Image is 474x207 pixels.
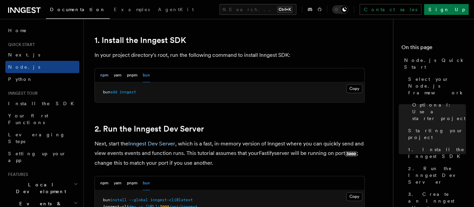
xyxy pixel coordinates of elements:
a: Sign Up [424,4,469,15]
a: Python [5,73,79,85]
span: Quick start [5,42,35,47]
span: install [110,198,127,202]
code: 3000 [345,151,357,157]
span: 1. Install the Inngest SDK [408,146,466,160]
a: Optional: Use a starter project [410,99,466,124]
button: pnpm [127,176,137,190]
a: Home [5,24,79,37]
a: Select your Node.js framework [405,73,466,99]
h4: On this page [401,43,466,54]
button: Copy [346,84,362,93]
a: Documentation [46,2,110,19]
kbd: Ctrl+K [277,6,292,13]
button: bun [143,176,150,190]
button: npm [100,68,108,82]
span: AgentKit [158,7,194,12]
span: Inngest tour [5,91,38,96]
span: Select your Node.js framework [408,76,466,96]
p: In your project directory's root, run the following command to install Inngest SDK: [95,50,365,60]
span: Features [5,172,28,177]
span: inngest [120,90,136,94]
a: Inngest Dev Server [128,140,175,147]
a: Your first Functions [5,110,79,129]
a: Node.js [5,61,79,73]
button: npm [100,176,108,190]
span: Documentation [50,7,106,12]
a: Examples [110,2,154,18]
span: Python [8,76,33,82]
span: Examples [114,7,150,12]
a: Install the SDK [5,97,79,110]
span: Node.js [8,64,40,70]
span: 2. Run the Inngest Dev Server [408,165,466,185]
span: Leveraging Steps [8,132,65,144]
span: Install the SDK [8,101,78,106]
button: Search...Ctrl+K [219,4,296,15]
span: Setting up your app [8,151,66,163]
span: Home [8,27,27,34]
a: Setting up your app [5,147,79,166]
a: Contact sales [360,4,421,15]
a: Leveraging Steps [5,129,79,147]
a: AgentKit [154,2,198,18]
button: yarn [114,176,122,190]
span: bun [103,198,110,202]
button: yarn [114,68,122,82]
a: Next.js [5,49,79,61]
button: Local Development [5,179,79,198]
a: 2. Run the Inngest Dev Server [405,162,466,188]
span: Optional: Use a starter project [412,101,466,122]
a: 1. Install the Inngest SDK [95,36,186,45]
span: Next.js [8,52,40,57]
button: pnpm [127,68,137,82]
span: Starting your project [408,127,466,141]
span: Node.js Quick Start [404,57,466,70]
span: add [110,90,117,94]
span: inngest-cli@latest [150,198,193,202]
a: Starting your project [405,124,466,143]
span: Local Development [5,181,74,195]
a: 1. Install the Inngest SDK [405,143,466,162]
span: bun [103,90,110,94]
p: Next, start the , which is a fast, in-memory version of Inngest where you can quickly send and vi... [95,139,365,168]
span: Your first Functions [8,113,48,125]
a: 2. Run the Inngest Dev Server [95,124,204,134]
button: Toggle dark mode [332,5,348,14]
span: --global [129,198,148,202]
button: bun [143,68,150,82]
button: Copy [346,192,362,201]
a: Node.js Quick Start [401,54,466,73]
